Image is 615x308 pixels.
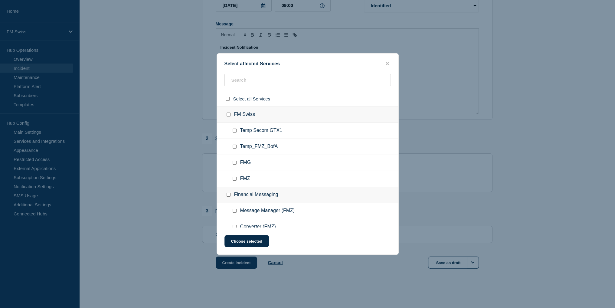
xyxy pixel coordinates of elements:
input: Converter (FMZ) checkbox [233,225,237,229]
span: Converter (FMZ) [240,224,276,230]
button: Choose selected [224,235,269,247]
span: Temp_FMZ_BofA [240,144,278,150]
input: Temp_FMZ_BofA checkbox [233,145,237,149]
input: FM Swiss checkbox [227,113,231,116]
span: Message Manager (FMZ) [240,208,295,214]
input: select all checkbox [226,97,230,101]
input: Financial Messaging checkbox [227,193,231,197]
div: Select affected Services [217,61,398,67]
div: Financial Messaging [217,187,398,203]
span: Temp Secom GTX1 [240,128,283,134]
div: FM Swiss [217,106,398,123]
button: close button [384,61,391,67]
span: Select all Services [233,96,270,101]
input: Temp Secom GTX1 checkbox [233,129,237,133]
span: FMG [240,160,251,166]
input: FMZ checkbox [233,177,237,181]
input: FMG checkbox [233,161,237,165]
input: Search [224,74,391,86]
span: FMZ [240,176,250,182]
input: Message Manager (FMZ) checkbox [233,209,237,213]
